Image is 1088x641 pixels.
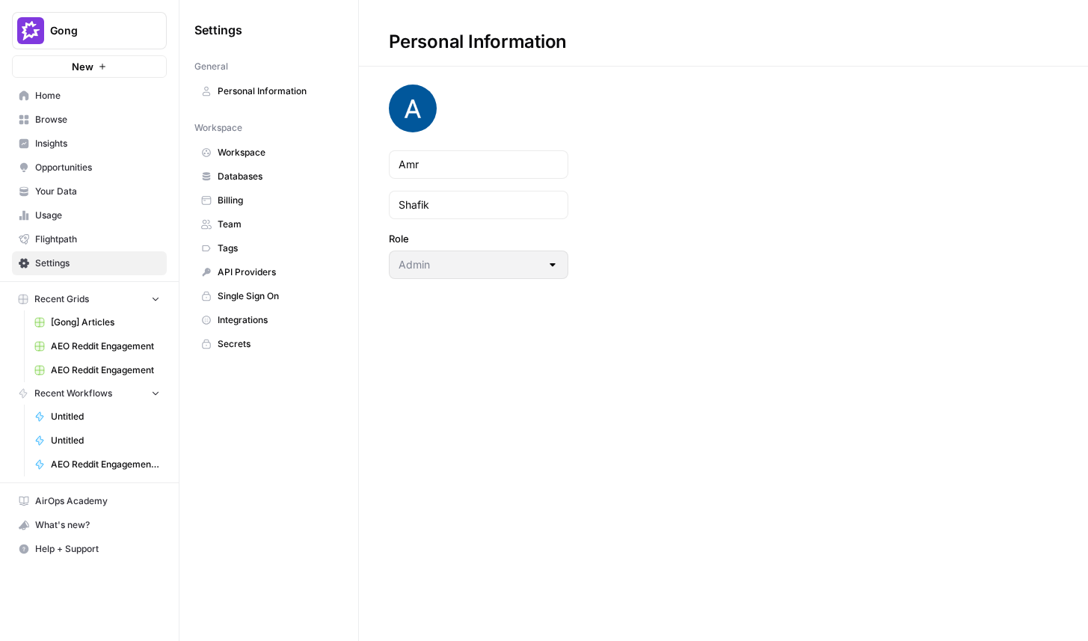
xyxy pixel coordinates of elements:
button: Recent Workflows [12,382,167,405]
span: Untitled [51,410,160,423]
a: Billing [194,188,343,212]
a: Integrations [194,308,343,332]
span: Help + Support [35,542,160,556]
span: Opportunities [35,161,160,174]
span: Home [35,89,160,102]
a: Secrets [194,332,343,356]
button: What's new? [12,513,167,537]
span: API Providers [218,266,336,279]
span: New [72,59,93,74]
span: AEO Reddit Engagement [51,340,160,353]
span: Databases [218,170,336,183]
a: Home [12,84,167,108]
img: avatar [389,85,437,132]
span: Workspace [218,146,336,159]
span: Billing [218,194,336,207]
span: Integrations [218,313,336,327]
span: [Gong] Articles [51,316,160,329]
button: Help + Support [12,537,167,561]
span: AirOps Academy [35,494,160,508]
button: New [12,55,167,78]
span: General [194,60,228,73]
a: AirOps Academy [12,489,167,513]
a: AEO Reddit Engagement [28,334,167,358]
span: Team [218,218,336,231]
span: Secrets [218,337,336,351]
span: Browse [35,113,160,126]
img: Gong Logo [17,17,44,44]
span: Personal Information [218,85,336,98]
a: Personal Information [194,79,343,103]
a: Insights [12,132,167,156]
a: Your Data [12,180,167,203]
a: Untitled [28,429,167,453]
span: Recent Workflows [34,387,112,400]
span: Settings [35,257,160,270]
a: Workspace [194,141,343,165]
span: Untitled [51,434,160,447]
a: Team [194,212,343,236]
span: Single Sign On [218,289,336,303]
span: AEO Reddit Engagement - Fork [51,458,160,471]
a: Usage [12,203,167,227]
span: Usage [35,209,160,222]
span: AEO Reddit Engagement [51,364,160,377]
span: Gong [50,23,141,38]
span: Workspace [194,121,242,135]
a: Flightpath [12,227,167,251]
div: Personal Information [359,30,597,54]
a: API Providers [194,260,343,284]
span: Your Data [35,185,160,198]
span: Tags [218,242,336,255]
a: Browse [12,108,167,132]
button: Recent Grids [12,288,167,310]
label: Role [389,231,568,246]
a: Untitled [28,405,167,429]
span: Settings [194,21,242,39]
a: Settings [12,251,167,275]
a: AEO Reddit Engagement [28,358,167,382]
span: Insights [35,137,160,150]
span: Flightpath [35,233,160,246]
div: What's new? [13,514,166,536]
a: Tags [194,236,343,260]
span: Recent Grids [34,292,89,306]
a: Databases [194,165,343,188]
button: Workspace: Gong [12,12,167,49]
a: Opportunities [12,156,167,180]
a: Single Sign On [194,284,343,308]
a: AEO Reddit Engagement - Fork [28,453,167,476]
a: [Gong] Articles [28,310,167,334]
